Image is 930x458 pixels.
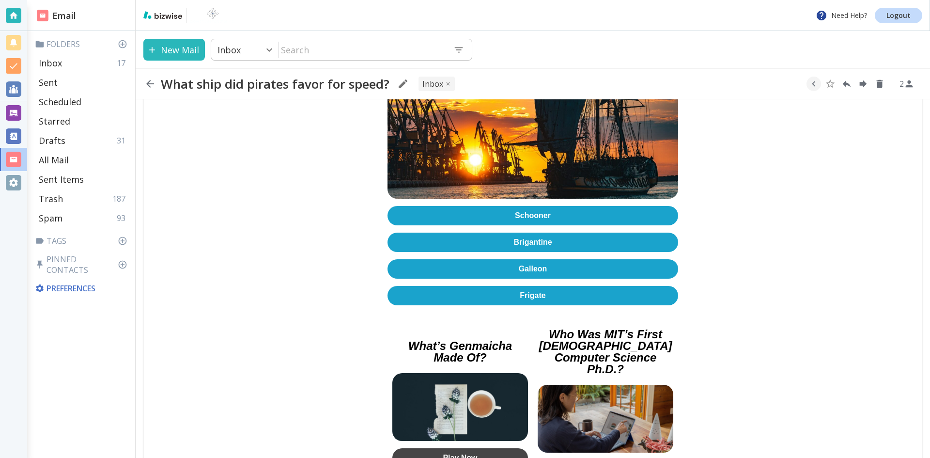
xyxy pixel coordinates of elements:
p: 187 [112,193,129,204]
button: Reply [839,77,854,91]
p: Need Help? [816,10,867,21]
p: Inbox [217,44,241,56]
div: Sent [35,73,131,92]
h2: What ship did pirates favor for speed? [161,76,389,92]
p: 17 [117,58,129,68]
img: DashboardSidebarEmail.svg [37,10,48,21]
input: Search [279,40,446,60]
p: Inbox [39,57,62,69]
p: Sent Items [39,174,84,185]
p: Drafts [39,135,65,146]
button: See Participants [895,72,918,95]
div: Sent Items [35,170,131,189]
div: Scheduled [35,92,131,111]
p: 31 [117,135,129,146]
div: Inbox17 [35,53,131,73]
p: Starred [39,115,70,127]
p: Spam [39,212,62,224]
p: All Mail [39,154,69,166]
a: Logout [875,8,922,23]
div: Drafts31 [35,131,131,150]
h2: Email [37,9,76,22]
img: BioTech International [190,8,235,23]
p: Preferences [35,283,129,294]
p: Tags [35,236,131,246]
p: 2 [899,79,904,89]
button: Delete [872,77,887,91]
div: Preferences [33,279,131,298]
p: INBOX [422,79,443,89]
div: Spam93 [35,208,131,228]
p: 93 [117,213,129,223]
p: Folders [35,39,131,49]
div: All Mail [35,150,131,170]
button: New Mail [143,39,205,61]
button: Forward [856,77,870,91]
p: Pinned Contacts [35,254,131,275]
p: Trash [39,193,63,205]
p: Logout [886,12,911,19]
div: Trash187 [35,189,131,208]
p: Scheduled [39,96,81,108]
p: Sent [39,77,58,88]
img: bizwise [143,11,182,19]
div: Starred [35,111,131,131]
